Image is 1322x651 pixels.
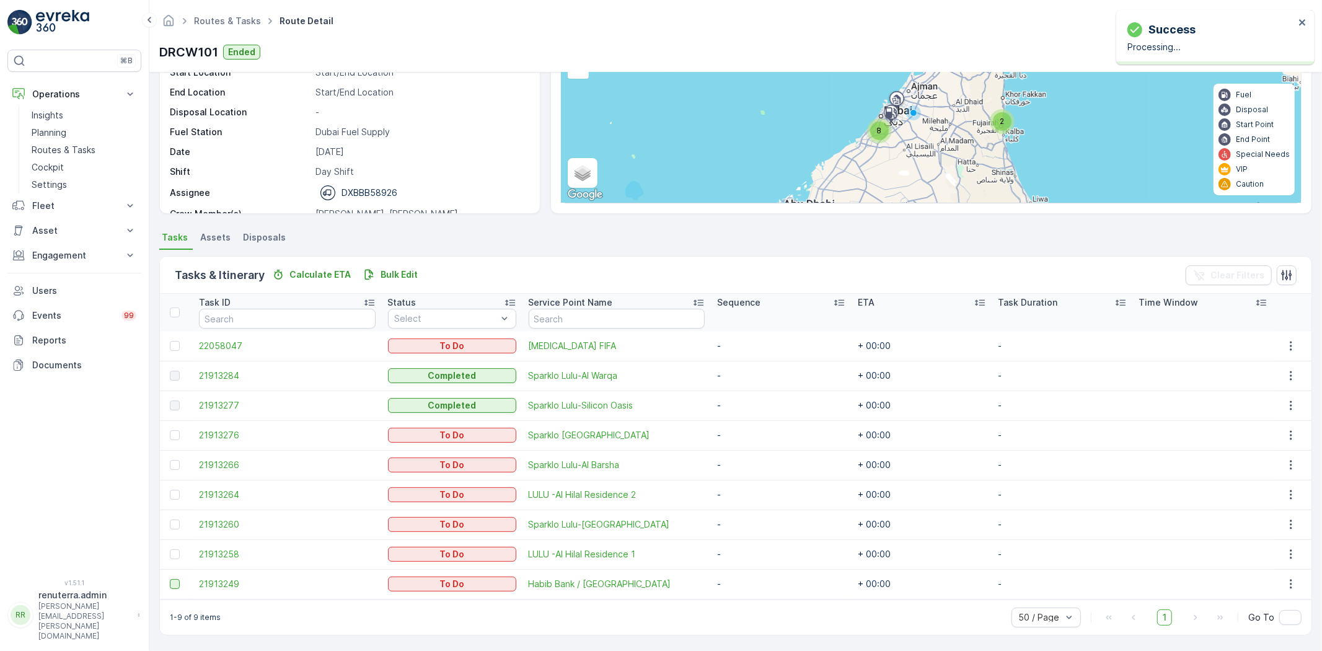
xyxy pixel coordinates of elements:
[529,459,705,471] a: Sparklo Lulu-Al Barsha
[381,268,418,281] p: Bulk Edit
[315,86,527,99] p: Start/End Location
[565,187,606,203] img: Google
[992,480,1133,510] td: -
[1298,17,1307,29] button: close
[529,518,705,531] span: Sparklo Lulu-[GEOGRAPHIC_DATA]
[194,15,261,26] a: Routes & Tasks
[38,601,131,641] p: [PERSON_NAME][EMAIL_ADDRESS][PERSON_NAME][DOMAIN_NAME]
[358,267,423,282] button: Bulk Edit
[32,161,64,174] p: Cockpit
[852,510,992,539] td: + 00:00
[711,391,852,420] td: -
[439,489,464,501] p: To Do
[711,420,852,450] td: -
[852,539,992,569] td: + 00:00
[170,520,180,529] div: Toggle Row Selected
[170,66,311,79] p: Start Location
[32,88,117,100] p: Operations
[175,267,265,284] p: Tasks & Itinerary
[1157,609,1172,626] span: 1
[565,187,606,203] a: Open this area in Google Maps (opens a new window)
[992,539,1133,569] td: -
[388,517,516,532] button: To Do
[439,518,464,531] p: To Do
[1186,265,1272,285] button: Clear Filters
[342,187,397,199] p: DXBBB58926
[277,15,336,27] span: Route Detail
[199,309,375,329] input: Search
[170,460,180,470] div: Toggle Row Selected
[200,231,231,244] span: Assets
[388,398,516,413] button: Completed
[199,429,375,441] a: 21913276
[529,518,705,531] a: Sparklo Lulu-Dubai South
[1248,611,1274,624] span: Go To
[439,578,464,590] p: To Do
[439,459,464,471] p: To Do
[315,126,527,138] p: Dubai Fuel Supply
[529,489,705,501] span: LULU -Al Hilal Residence 2
[170,341,180,351] div: Toggle Row Selected
[852,361,992,391] td: + 00:00
[199,340,375,352] a: 22058047
[388,368,516,383] button: Completed
[170,208,311,220] p: Crew Member(s)
[32,224,117,237] p: Asset
[7,243,141,268] button: Engagement
[569,159,596,187] a: Layers
[7,82,141,107] button: Operations
[199,518,375,531] a: 21913260
[852,420,992,450] td: + 00:00
[388,428,516,443] button: To Do
[852,331,992,361] td: + 00:00
[243,231,286,244] span: Disposals
[315,146,527,158] p: [DATE]
[7,353,141,378] a: Documents
[32,109,63,122] p: Insights
[27,176,141,193] a: Settings
[32,285,136,297] p: Users
[388,487,516,502] button: To Do
[992,391,1133,420] td: -
[170,401,180,410] div: Toggle Row Selected
[1236,164,1248,174] p: VIP
[1000,117,1004,126] span: 2
[529,548,705,560] a: LULU -Al Hilal Residence 1
[711,510,852,539] td: -
[32,200,117,212] p: Fleet
[529,370,705,382] a: Sparklo Lulu-Al Warqa
[388,577,516,591] button: To Do
[7,579,141,587] span: v 1.51.1
[1236,149,1290,159] p: Special Needs
[170,371,180,381] div: Toggle Row Selected
[267,267,356,282] button: Calculate ETA
[199,489,375,501] a: 21913264
[315,208,527,220] p: [PERSON_NAME], [PERSON_NAME]
[199,548,375,560] a: 21913258
[170,126,311,138] p: Fuel Station
[711,450,852,480] td: -
[159,43,218,61] p: DRCW101
[199,459,375,471] span: 21913266
[711,480,852,510] td: -
[315,66,527,79] p: Start/End Location
[124,311,134,321] p: 99
[170,166,311,178] p: Shift
[1236,120,1274,130] p: Start Point
[529,578,705,590] span: Habib Bank / [GEOGRAPHIC_DATA]
[199,370,375,382] a: 21913284
[992,361,1133,391] td: -
[852,450,992,480] td: + 00:00
[852,569,992,599] td: + 00:00
[711,569,852,599] td: -
[711,539,852,569] td: -
[170,490,180,500] div: Toggle Row Selected
[7,303,141,328] a: Events99
[388,458,516,472] button: To Do
[170,430,180,440] div: Toggle Row Selected
[717,296,760,309] p: Sequence
[388,547,516,562] button: To Do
